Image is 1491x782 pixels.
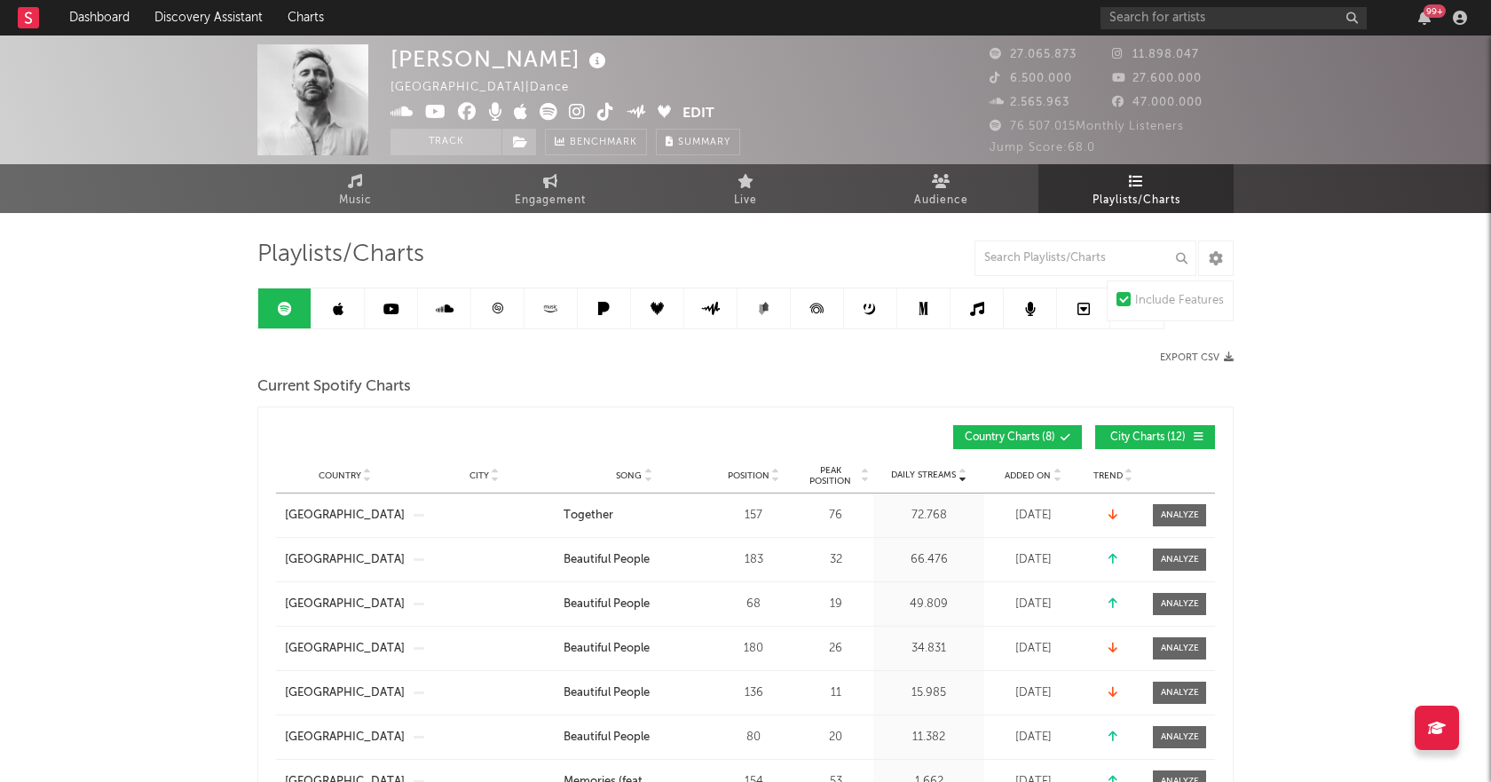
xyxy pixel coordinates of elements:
[802,684,869,702] div: 11
[564,551,705,569] a: Beautiful People
[1093,190,1180,211] span: Playlists/Charts
[989,507,1077,525] div: [DATE]
[802,465,858,486] span: Peak Position
[990,121,1184,132] span: 76.507.015 Monthly Listeners
[802,640,869,658] div: 26
[990,49,1077,60] span: 27.065.873
[257,164,453,213] a: Music
[989,684,1077,702] div: [DATE]
[843,164,1038,213] a: Audience
[564,729,650,746] div: Beautiful People
[285,640,405,658] a: [GEOGRAPHIC_DATA]
[682,103,714,125] button: Edit
[878,684,980,702] div: 15.985
[974,241,1196,276] input: Search Playlists/Charts
[1095,425,1215,449] button: City Charts(12)
[990,73,1072,84] span: 6.500.000
[989,596,1077,613] div: [DATE]
[390,129,501,155] button: Track
[802,596,869,613] div: 19
[990,142,1095,154] span: Jump Score: 68.0
[1112,97,1203,108] span: 47.000.000
[989,551,1077,569] div: [DATE]
[1112,49,1199,60] span: 11.898.047
[891,469,956,482] span: Daily Streams
[319,470,361,481] span: Country
[953,425,1082,449] button: Country Charts(8)
[564,684,705,702] a: Beautiful People
[714,640,793,658] div: 180
[257,244,424,265] span: Playlists/Charts
[878,640,980,658] div: 34.831
[564,640,705,658] a: Beautiful People
[728,470,769,481] span: Position
[648,164,843,213] a: Live
[1112,73,1202,84] span: 27.600.000
[878,596,980,613] div: 49.809
[515,190,586,211] span: Engagement
[714,684,793,702] div: 136
[914,190,968,211] span: Audience
[714,596,793,613] div: 68
[545,129,647,155] a: Benchmark
[339,190,372,211] span: Music
[802,551,869,569] div: 32
[965,432,1055,443] span: Country Charts ( 8 )
[802,729,869,746] div: 20
[714,507,793,525] div: 157
[390,44,611,74] div: [PERSON_NAME]
[564,596,705,613] a: Beautiful People
[989,640,1077,658] div: [DATE]
[564,507,613,525] div: Together
[990,97,1069,108] span: 2.565.963
[570,132,637,154] span: Benchmark
[1160,352,1234,363] button: Export CSV
[678,138,730,147] span: Summary
[285,729,405,746] a: [GEOGRAPHIC_DATA]
[1424,4,1446,18] div: 99 +
[989,729,1077,746] div: [DATE]
[878,507,980,525] div: 72.768
[714,551,793,569] div: 183
[1135,290,1224,312] div: Include Features
[734,190,757,211] span: Live
[469,470,489,481] span: City
[285,507,405,525] a: [GEOGRAPHIC_DATA]
[453,164,648,213] a: Engagement
[1038,164,1234,213] a: Playlists/Charts
[285,684,405,702] a: [GEOGRAPHIC_DATA]
[616,470,642,481] span: Song
[1100,7,1367,29] input: Search for artists
[564,551,650,569] div: Beautiful People
[878,729,980,746] div: 11.382
[564,729,705,746] a: Beautiful People
[1107,432,1188,443] span: City Charts ( 12 )
[390,77,589,99] div: [GEOGRAPHIC_DATA] | Dance
[1418,11,1431,25] button: 99+
[257,376,411,398] span: Current Spotify Charts
[1093,470,1123,481] span: Trend
[564,596,650,613] div: Beautiful People
[285,596,405,613] a: [GEOGRAPHIC_DATA]
[1005,470,1051,481] span: Added On
[285,551,405,569] a: [GEOGRAPHIC_DATA]
[564,507,705,525] a: Together
[878,551,980,569] div: 66.476
[656,129,740,155] button: Summary
[564,640,650,658] div: Beautiful People
[714,729,793,746] div: 80
[564,684,650,702] div: Beautiful People
[802,507,869,525] div: 76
